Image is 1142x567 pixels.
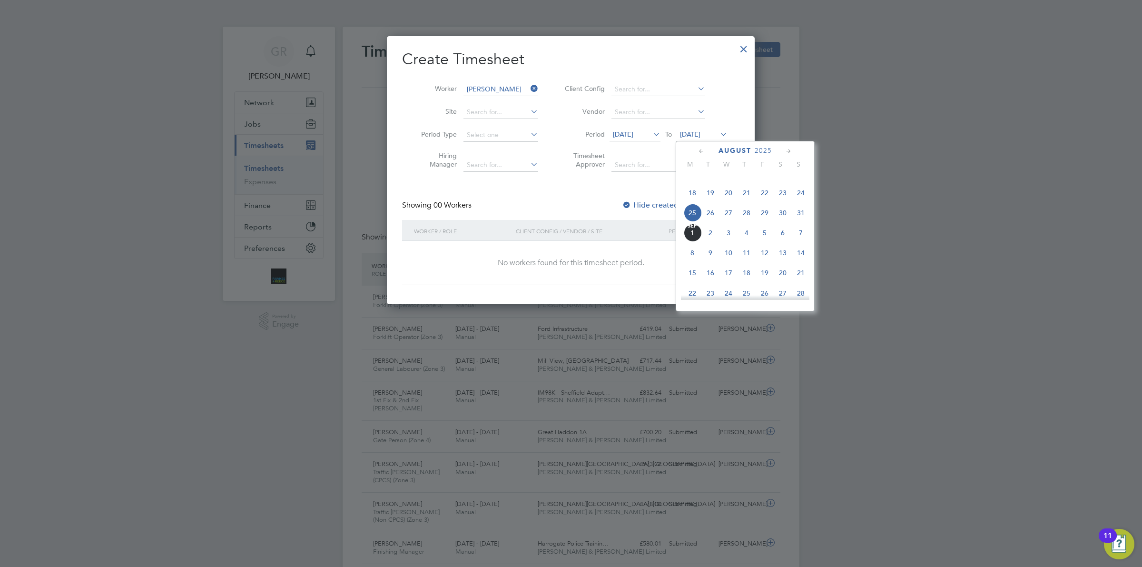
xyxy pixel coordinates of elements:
[662,128,675,140] span: To
[414,130,457,139] label: Period Type
[562,84,605,93] label: Client Config
[789,160,807,169] span: S
[792,264,810,282] span: 21
[774,184,792,202] span: 23
[756,204,774,222] span: 29
[562,130,605,139] label: Period
[792,284,810,302] span: 28
[738,204,756,222] span: 28
[433,200,472,210] span: 00 Workers
[738,244,756,262] span: 11
[681,160,699,169] span: M
[719,147,751,155] span: August
[701,184,719,202] span: 19
[701,244,719,262] span: 9
[683,224,701,229] span: Sep
[683,224,701,242] span: 1
[701,284,719,302] span: 23
[756,184,774,202] span: 22
[414,84,457,93] label: Worker
[774,204,792,222] span: 30
[666,220,730,242] div: Period
[412,258,730,268] div: No workers found for this timesheet period.
[719,264,738,282] span: 17
[683,184,701,202] span: 18
[738,264,756,282] span: 18
[402,50,739,70] h2: Create Timesheet
[792,184,810,202] span: 24
[755,147,772,155] span: 2025
[771,160,789,169] span: S
[1103,536,1112,548] div: 11
[414,107,457,116] label: Site
[562,107,605,116] label: Vendor
[792,244,810,262] span: 14
[792,224,810,242] span: 7
[683,204,701,222] span: 25
[622,200,719,210] label: Hide created timesheets
[774,284,792,302] span: 27
[463,159,538,172] input: Search for...
[683,284,701,302] span: 22
[611,106,705,119] input: Search for...
[613,130,633,139] span: [DATE]
[756,284,774,302] span: 26
[717,160,735,169] span: W
[414,151,457,169] label: Hiring Manager
[412,220,513,242] div: Worker / Role
[774,264,792,282] span: 20
[738,184,756,202] span: 21
[756,224,774,242] span: 5
[1104,529,1134,559] button: Open Resource Center, 11 new notifications
[701,204,719,222] span: 26
[719,184,738,202] span: 20
[463,129,538,142] input: Select one
[611,159,705,172] input: Search for...
[719,284,738,302] span: 24
[611,83,705,96] input: Search for...
[756,244,774,262] span: 12
[680,130,700,139] span: [DATE]
[683,264,701,282] span: 15
[735,160,753,169] span: T
[701,264,719,282] span: 16
[402,200,473,210] div: Showing
[719,204,738,222] span: 27
[756,264,774,282] span: 19
[463,83,538,96] input: Search for...
[463,106,538,119] input: Search for...
[683,244,701,262] span: 8
[701,224,719,242] span: 2
[738,284,756,302] span: 25
[562,151,605,169] label: Timesheet Approver
[699,160,717,169] span: T
[774,244,792,262] span: 13
[792,204,810,222] span: 31
[774,224,792,242] span: 6
[753,160,771,169] span: F
[719,244,738,262] span: 10
[738,224,756,242] span: 4
[513,220,666,242] div: Client Config / Vendor / Site
[719,224,738,242] span: 3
